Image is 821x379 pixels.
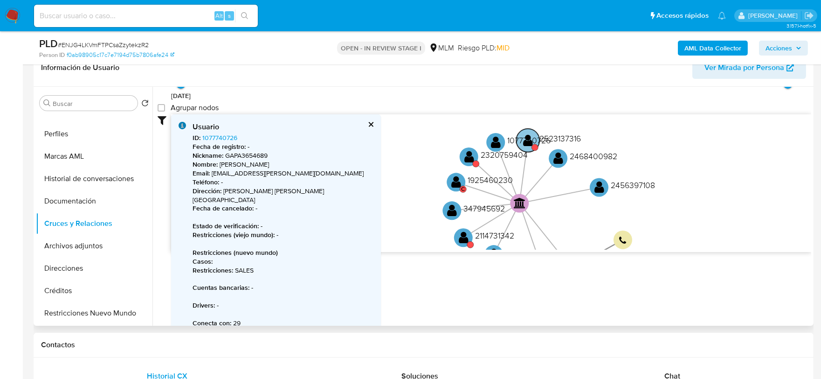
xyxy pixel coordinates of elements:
[337,42,425,55] p: OPEN - IN REVIEW STAGE I
[36,324,152,347] button: Lista Interna
[491,135,501,149] text: 
[171,103,219,112] span: Agrupar nodos
[34,10,258,22] input: Buscar usuario o caso...
[461,185,465,193] text: C
[463,203,505,214] text: 347945692
[692,56,806,79] button: Ver Mirada por Persona
[193,230,275,239] b: Restricciones (viejo mundo) :
[193,221,259,231] b: Estado de verificación :
[193,160,218,169] b: Nombre :
[468,174,513,186] text: 1925460230
[193,133,200,142] b: ID :
[766,41,792,56] span: Acciones
[53,99,134,108] input: Buscar
[748,11,801,20] p: dalia.goicochea@mercadolibre.com.mx
[787,22,816,29] span: 3.157.1-hotfix-5
[489,247,499,261] text: 
[202,133,237,142] a: 1077740726
[193,187,373,204] p: [PERSON_NAME] [PERSON_NAME] [GEOGRAPHIC_DATA]
[193,177,219,187] b: Teléfono :
[39,51,65,59] b: Person ID
[447,204,457,217] text: 
[36,168,152,190] button: Historial de conversaciones
[193,231,373,239] p: -
[523,133,533,147] text: 
[36,302,152,324] button: Restricciones Nuevo Mundo
[451,175,461,189] text: 
[193,257,213,266] b: Casos :
[656,11,709,21] span: Accesos rápidos
[36,212,152,235] button: Cruces y Relaciones
[804,11,814,21] a: Salir
[619,236,627,245] text: 
[193,160,373,169] p: [PERSON_NAME]
[514,197,526,208] text: 
[594,180,604,194] text: 
[459,231,469,244] text: 
[193,142,246,151] b: Fecha de registro :
[193,301,215,310] b: Drivers :
[36,190,152,212] button: Documentación
[215,11,223,20] span: Alt
[36,257,152,280] button: Direcciones
[464,150,474,163] text: 
[158,104,165,112] input: Agrupar nodos
[58,40,149,49] span: # ENJG4LKVmFTPCsaZzytekzR2
[497,42,510,53] span: MID
[704,56,784,79] span: Ver Mirada por Persona
[193,248,278,257] b: Restricciones (nuevo mundo)
[41,340,806,350] h1: Contactos
[475,230,514,241] text: 2114731342
[193,151,373,160] p: GAPA3654689
[36,235,152,257] button: Archivos adjuntos
[193,301,373,310] p: -
[193,318,231,328] b: Conecta con :
[193,283,373,292] p: -
[41,63,119,72] h1: Información de Usuario
[193,169,373,178] p: [EMAIL_ADDRESS][PERSON_NAME][DOMAIN_NAME]
[67,51,174,59] a: f0ab98905c17c7e7194d75b7806afe24
[539,133,581,144] text: 2523137316
[36,123,152,145] button: Perfiles
[193,151,223,160] b: Nickname :
[141,99,149,110] button: Volver al orden por defecto
[367,121,373,127] button: cerrar
[684,41,741,56] b: AML Data Collector
[678,41,748,56] button: AML Data Collector
[43,99,51,107] button: Buscar
[718,12,726,20] a: Notificaciones
[429,43,454,53] div: MLM
[553,151,563,165] text: 
[193,266,233,275] b: Restricciones :
[228,11,231,20] span: s
[193,168,210,178] b: Email :
[505,246,552,258] text: 2420328729
[193,283,249,292] b: Cuentas bancarias :
[36,280,152,302] button: Créditos
[193,319,373,328] p: 29
[193,204,373,213] p: -
[171,91,191,100] span: [DATE]
[570,150,617,162] text: 2468400982
[39,36,58,51] b: PLD
[193,142,373,151] p: -
[193,178,373,187] p: -
[193,204,254,213] b: Fecha de cancelado :
[759,41,808,56] button: Acciones
[458,43,510,53] span: Riesgo PLD:
[611,179,655,191] text: 2456397108
[481,149,528,161] text: 2320759404
[36,145,152,168] button: Marcas AML
[507,134,551,146] text: 1077740726
[193,186,221,196] b: Dirección :
[235,9,254,22] button: search-icon
[193,122,373,132] div: Usuario
[193,222,373,231] p: -
[193,266,373,275] p: SALES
